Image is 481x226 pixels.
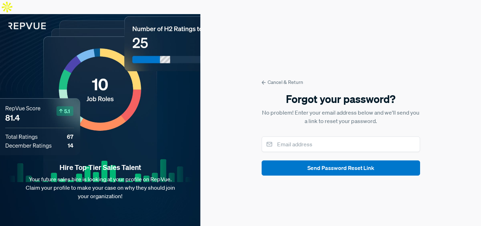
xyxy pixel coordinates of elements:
p: Your future sales hire is looking at your profile on RepVue. Claim your profile to make your case... [11,175,189,200]
p: No problem! Enter your email address below and we'll send you a link to reset your password. [262,108,420,125]
input: Email address [262,136,420,152]
button: Send Password Reset Link [262,160,420,176]
a: Cancel & Return [262,79,420,86]
strong: Hire Top-Tier Sales Talent [11,163,189,172]
h5: Forgot your password? [262,92,420,106]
